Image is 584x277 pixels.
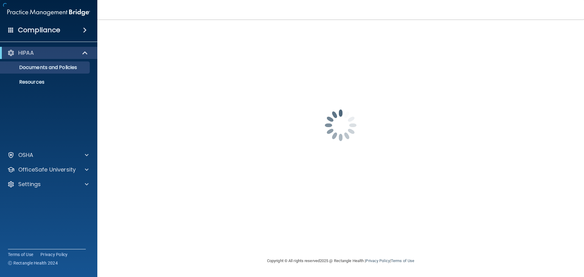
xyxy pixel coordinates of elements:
[40,251,68,258] a: Privacy Policy
[18,26,60,34] h4: Compliance
[7,151,89,159] a: OSHA
[4,64,87,71] p: Documents and Policies
[18,49,34,57] p: HIPAA
[230,251,452,271] div: Copyright © All rights reserved 2025 @ Rectangle Health | |
[366,258,390,263] a: Privacy Policy
[7,6,90,19] img: PMB logo
[18,181,41,188] p: Settings
[8,251,33,258] a: Terms of Use
[391,258,414,263] a: Terms of Use
[18,151,33,159] p: OSHA
[7,49,88,57] a: HIPAA
[8,260,58,266] span: Ⓒ Rectangle Health 2024
[18,166,76,173] p: OfficeSafe University
[7,181,89,188] a: Settings
[4,79,87,85] p: Resources
[310,95,371,156] img: spinner.e123f6fc.gif
[7,166,89,173] a: OfficeSafe University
